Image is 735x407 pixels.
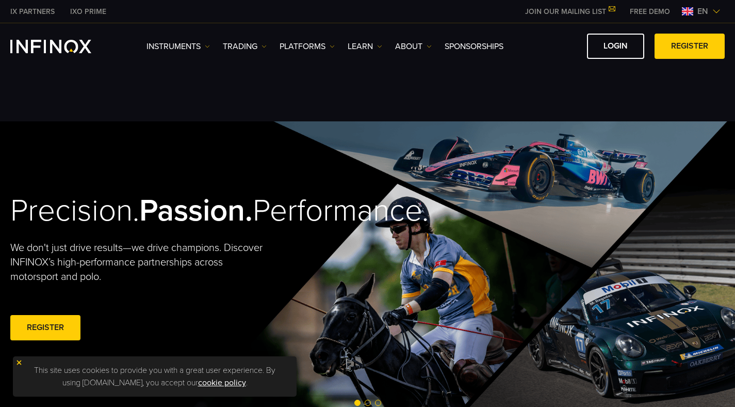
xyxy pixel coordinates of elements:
a: PLATFORMS [280,40,335,53]
img: yellow close icon [15,359,23,366]
a: REGISTER [10,315,80,340]
a: cookie policy [198,378,246,388]
a: TRADING [223,40,267,53]
a: LOGIN [587,34,644,59]
a: INFINOX [3,6,62,17]
a: REGISTER [655,34,725,59]
a: INFINOX MENU [622,6,678,17]
a: INFINOX [62,6,114,17]
a: ABOUT [395,40,432,53]
strong: Passion. [139,192,253,229]
a: SPONSORSHIPS [445,40,503,53]
h2: Precision. Performance. [10,192,332,230]
span: Go to slide 2 [365,400,371,406]
a: JOIN OUR MAILING LIST [517,7,622,16]
p: We don't just drive results—we drive champions. Discover INFINOX’s high-performance partnerships ... [10,241,268,284]
span: Go to slide 3 [375,400,381,406]
span: en [693,5,712,18]
span: Go to slide 1 [354,400,361,406]
a: Learn [348,40,382,53]
a: Instruments [146,40,210,53]
a: INFINOX Logo [10,40,116,53]
p: This site uses cookies to provide you with a great user experience. By using [DOMAIN_NAME], you a... [18,362,291,392]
